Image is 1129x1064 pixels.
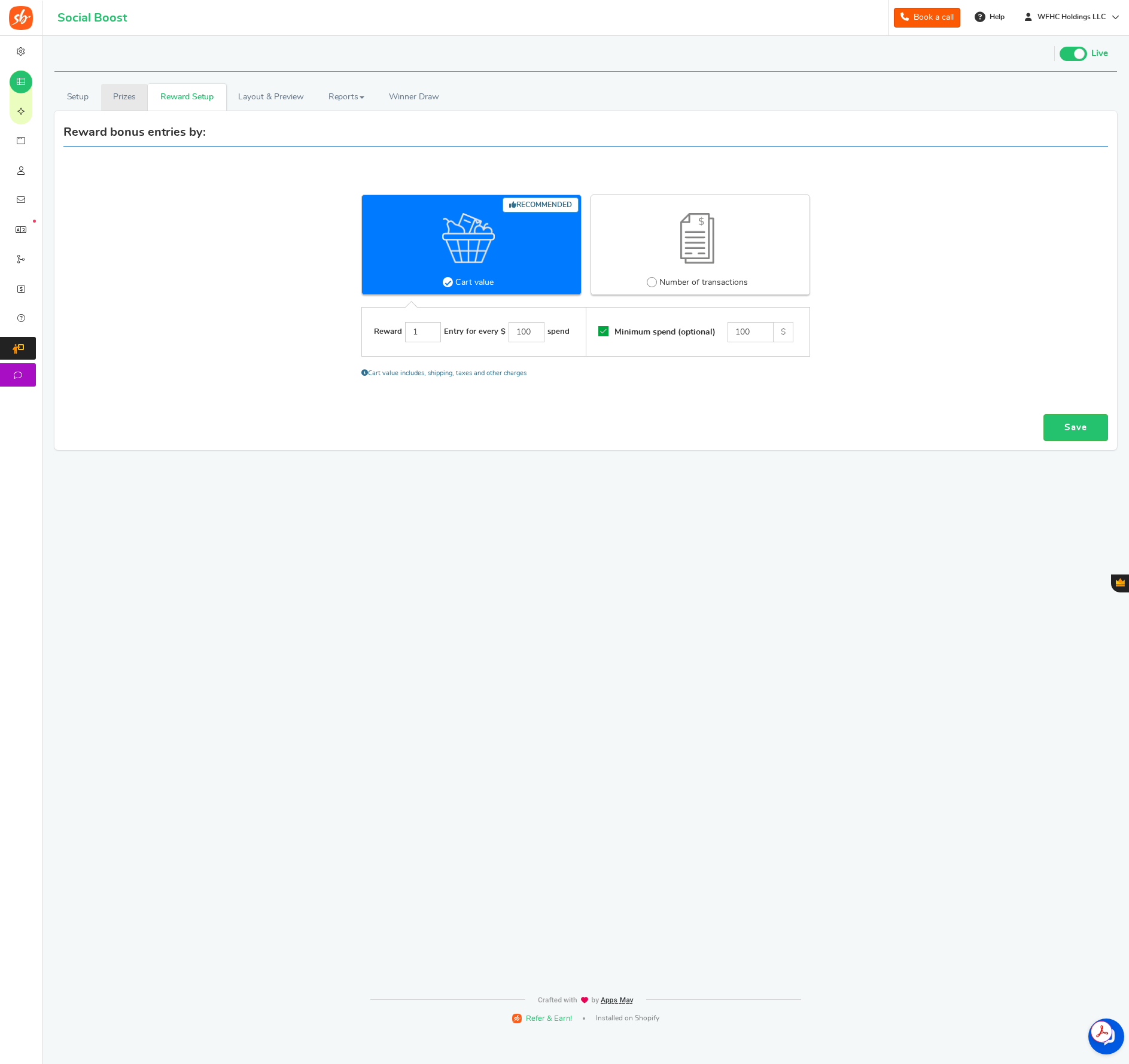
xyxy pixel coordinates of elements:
span: Installed on Shopify [596,1013,659,1023]
a: Reward Setup [148,84,226,111]
a: Layout & Preview [226,84,316,111]
a: Save [1043,414,1108,441]
span: Gratisfaction [1116,578,1125,586]
em: New [33,220,36,223]
span: Live [1091,47,1108,60]
a: Reports [316,84,377,111]
img: Social Boost [9,6,33,30]
div: Cart value includes, shipping, taxes and other charges [361,357,810,378]
h3: Reward bonus entries by: [63,126,206,139]
span: Minimum spend (optional) [611,328,716,336]
strong: Reward [374,327,402,338]
span: Winner Draw [389,91,439,104]
strong: Entry for every $ [444,327,506,338]
img: img-footer.webp [537,996,634,1004]
a: Book a call [894,8,960,28]
span: WFHC Holdings LLC [1033,12,1110,22]
img: icon_transactionValue.webp [680,213,714,264]
span: $ [774,322,793,342]
span: Help [987,12,1005,22]
a: Prizes [101,84,148,111]
a: Help [970,7,1011,26]
h1: Social Boost [57,11,127,25]
span: | [583,1017,585,1020]
iframe: LiveChat chat widget [1079,1014,1129,1064]
span: Number of transactions [659,277,748,289]
strong: spend [547,327,570,338]
a: Setup [54,84,101,111]
a: Refer & Earn! [512,1013,572,1024]
button: Gratisfaction [1111,574,1129,592]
